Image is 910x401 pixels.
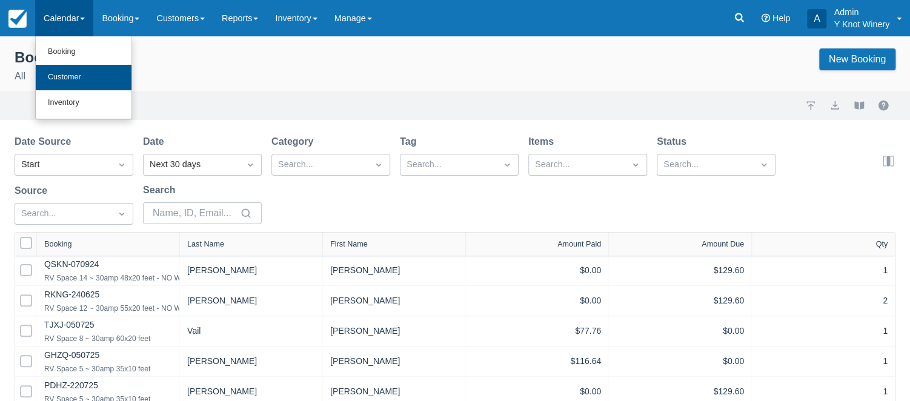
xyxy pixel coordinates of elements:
span: Dropdown icon [758,159,770,171]
div: [PERSON_NAME] [187,384,315,399]
a: PDHZ-220725 [44,380,98,390]
label: Category [271,134,318,149]
div: [PERSON_NAME] [330,293,458,308]
span: Dropdown icon [373,159,385,171]
ul: Calendar [35,36,132,119]
div: 2 [759,293,888,308]
div: $0.00 [473,384,601,399]
div: Amount Due [702,240,744,248]
div: $129.60 [616,384,744,399]
span: Dropdown icon [116,208,128,220]
div: $0.00 [616,354,744,369]
label: Source [15,184,52,198]
div: 1 [759,263,888,278]
img: checkfront-main-nav-mini-logo.png [8,10,27,28]
div: 1 [759,354,888,369]
a: New Booking [819,48,895,70]
label: Status [657,134,691,149]
div: Last Name [187,240,224,248]
div: Qty [875,240,888,248]
p: Y Knot Winery [834,18,889,30]
label: Search [143,183,180,197]
a: Booking [36,39,131,65]
a: Inventory [36,90,131,116]
div: RV Space 12 ~ 30amp 55x20 feet - NO WINTER WATER, RV Space 13 ~ 30amp 50x20 feet - NO WINTER WATER [44,301,421,316]
div: RV Space 14 ~ 30amp 48x20 feet - NO WINTER WATER [44,271,231,285]
a: QSKN-070924 [44,259,99,269]
div: Booking [44,240,72,248]
input: Name, ID, Email... [153,202,237,224]
label: Date [143,134,169,149]
div: $116.64 [473,354,601,369]
i: Help [762,14,770,22]
div: RV Space 8 ~ 30amp 60x20 feet [44,331,150,346]
div: Start [21,158,105,171]
div: 1 [759,323,888,339]
p: All [15,69,116,84]
a: import [803,98,818,113]
label: Date Source [15,134,76,149]
div: Booking Index [15,48,116,67]
div: $129.60 [616,263,744,278]
div: [PERSON_NAME] [187,263,315,278]
p: Admin [834,6,889,18]
span: Help [772,13,791,23]
div: $77.76 [473,323,601,339]
div: [PERSON_NAME] [187,293,315,308]
a: Customer [36,65,131,90]
div: $0.00 [473,263,601,278]
a: RKNG-240625 [44,290,99,299]
span: Dropdown icon [244,159,256,171]
div: Amount Paid [557,240,601,248]
div: [PERSON_NAME] [330,354,458,369]
div: [PERSON_NAME] [330,263,458,278]
label: Items [528,134,559,149]
div: [PERSON_NAME] [330,323,458,339]
div: [PERSON_NAME] [187,354,315,369]
div: Next 30 days [150,158,233,171]
div: $129.60 [616,293,744,308]
div: $0.00 [616,323,744,339]
button: export [828,98,842,113]
label: Tag [400,134,421,149]
span: Dropdown icon [501,159,513,171]
a: TJXJ-050725 [44,320,95,330]
div: A [807,9,826,28]
div: [PERSON_NAME] [330,384,458,399]
span: Dropdown icon [629,159,642,171]
a: GHZQ-050725 [44,350,99,360]
div: $0.00 [473,293,601,308]
div: RV Space 5 ~ 30amp 35x10 feet [44,362,150,376]
span: Dropdown icon [116,159,128,171]
div: First Name [330,240,368,248]
div: 1 [759,384,888,399]
div: Vail [187,323,315,339]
